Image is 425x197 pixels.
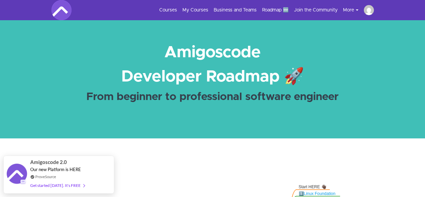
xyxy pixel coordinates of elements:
[214,7,257,13] a: Business and Teams
[299,191,338,196] div: 1️⃣
[343,7,364,13] button: More
[364,5,374,15] img: anujyaduvanshi224@gmail.com
[35,174,56,179] a: ProveSource
[86,92,339,102] strong: From beginner to professional software engineer
[164,44,261,61] strong: Amigoscode
[182,7,208,13] a: My Courses
[30,167,81,172] span: Our new Platform is HERE
[7,164,27,186] img: provesource social proof notification image
[294,7,338,13] a: Join the Community
[299,185,327,190] div: Start HERE 👋🏿
[304,191,335,196] a: Linux Foundation
[262,7,289,13] a: Roadmap 🆕
[121,69,304,85] strong: Developer Roadmap 🚀
[159,7,177,13] a: Courses
[30,158,67,166] span: Amigoscode 2.0
[30,182,85,189] div: Get started [DATE]. It's FREE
